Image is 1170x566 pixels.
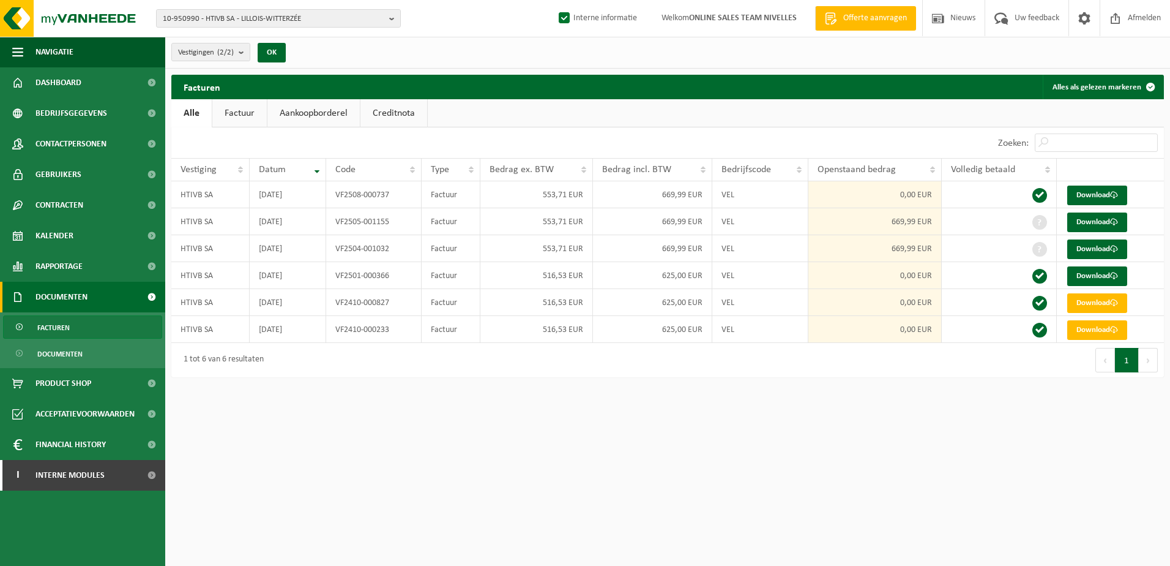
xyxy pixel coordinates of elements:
td: VEL [712,235,808,262]
count: (2/2) [217,48,234,56]
button: Next [1139,348,1158,372]
span: Facturen [37,316,70,339]
td: 0,00 EUR [808,289,942,316]
td: HTIVB SA [171,181,250,208]
td: [DATE] [250,181,326,208]
td: Factuur [422,316,480,343]
span: Code [335,165,356,175]
td: 0,00 EUR [808,181,942,208]
div: 1 tot 6 van 6 resultaten [177,349,264,371]
a: Aankoopborderel [267,99,360,127]
td: 669,99 EUR [593,208,712,235]
span: Vestigingen [178,43,234,62]
td: VF2508-000737 [326,181,422,208]
span: Navigatie [35,37,73,67]
td: Factuur [422,235,480,262]
td: Factuur [422,181,480,208]
td: 669,99 EUR [593,235,712,262]
td: HTIVB SA [171,289,250,316]
strong: ONLINE SALES TEAM NIVELLES [689,13,797,23]
span: Volledig betaald [951,165,1015,175]
span: Offerte aanvragen [840,12,910,25]
td: 625,00 EUR [593,316,712,343]
td: 553,71 EUR [480,235,594,262]
a: Download [1067,186,1127,205]
span: Bedrijfsgegevens [35,98,107,129]
label: Interne informatie [556,9,637,28]
td: 516,53 EUR [480,262,594,289]
td: Factuur [422,208,480,235]
span: Contactpersonen [35,129,106,159]
a: Creditnota [360,99,427,127]
td: HTIVB SA [171,262,250,289]
td: [DATE] [250,316,326,343]
a: Download [1067,320,1127,340]
td: 553,71 EUR [480,208,594,235]
span: I [12,460,23,491]
span: Type [431,165,449,175]
button: Alles als gelezen markeren [1043,75,1163,99]
td: HTIVB SA [171,235,250,262]
td: 516,53 EUR [480,316,594,343]
td: 669,99 EUR [593,181,712,208]
td: [DATE] [250,262,326,289]
a: Download [1067,293,1127,313]
span: Openstaand bedrag [818,165,896,175]
td: [DATE] [250,289,326,316]
a: Facturen [3,315,162,339]
span: Documenten [35,282,88,312]
td: 625,00 EUR [593,262,712,289]
td: VF2410-000827 [326,289,422,316]
td: 0,00 EUR [808,262,942,289]
span: Kalender [35,221,73,251]
td: [DATE] [250,235,326,262]
td: 669,99 EUR [808,235,942,262]
a: Download [1067,240,1127,259]
span: Gebruikers [35,159,81,190]
span: Financial History [35,429,106,460]
td: 516,53 EUR [480,289,594,316]
td: VEL [712,316,808,343]
td: VEL [712,262,808,289]
span: Rapportage [35,251,83,282]
td: VF2505-001155 [326,208,422,235]
span: Interne modules [35,460,105,491]
td: VF2504-001032 [326,235,422,262]
span: Datum [259,165,286,175]
a: Documenten [3,342,162,365]
span: Contracten [35,190,83,221]
td: VF2501-000366 [326,262,422,289]
span: Dashboard [35,67,81,98]
span: Bedrag incl. BTW [602,165,671,175]
a: Offerte aanvragen [815,6,916,31]
h2: Facturen [171,75,233,99]
td: 625,00 EUR [593,289,712,316]
td: VEL [712,181,808,208]
span: Documenten [37,342,83,366]
td: VF2410-000233 [326,316,422,343]
button: 1 [1115,348,1139,372]
td: Factuur [422,289,480,316]
button: Vestigingen(2/2) [171,43,250,61]
td: VEL [712,289,808,316]
button: 10-950990 - HTIVB SA - LILLOIS-WITTERZÉE [156,9,401,28]
a: Download [1067,213,1127,232]
td: Factuur [422,262,480,289]
button: OK [258,43,286,62]
span: 10-950990 - HTIVB SA - LILLOIS-WITTERZÉE [163,10,384,28]
td: 553,71 EUR [480,181,594,208]
span: Vestiging [181,165,217,175]
a: Download [1067,266,1127,286]
td: HTIVB SA [171,208,250,235]
label: Zoeken: [998,138,1029,148]
span: Acceptatievoorwaarden [35,399,135,429]
span: Bedrijfscode [721,165,771,175]
span: Bedrag ex. BTW [490,165,554,175]
td: 0,00 EUR [808,316,942,343]
span: Product Shop [35,368,91,399]
a: Alle [171,99,212,127]
td: VEL [712,208,808,235]
td: 669,99 EUR [808,208,942,235]
td: [DATE] [250,208,326,235]
button: Previous [1095,348,1115,372]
